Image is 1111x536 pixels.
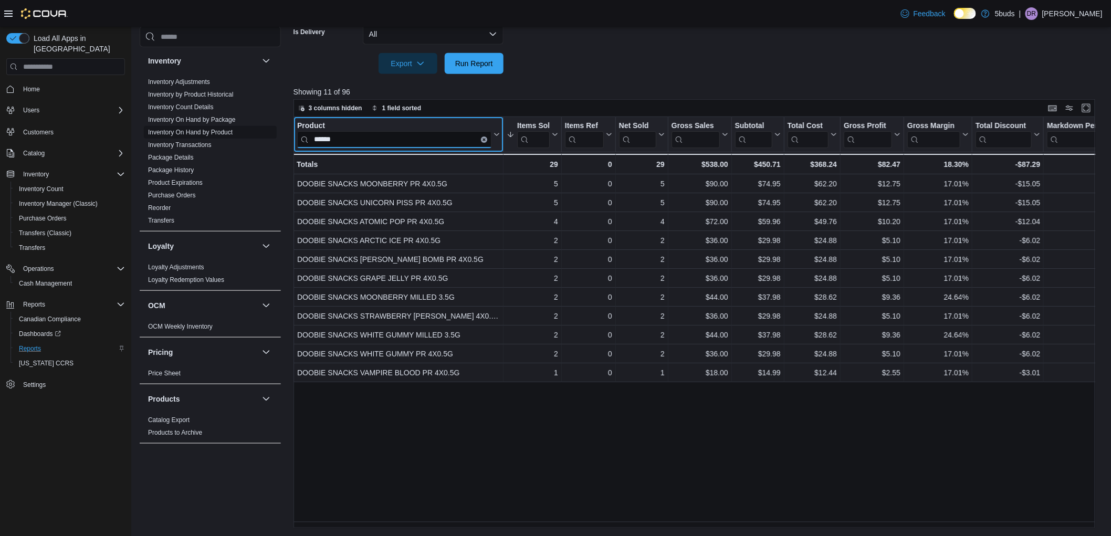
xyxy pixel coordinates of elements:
span: Inventory On Hand by Package [148,115,236,124]
div: OCM [140,320,281,337]
div: $9.36 [844,291,900,303]
div: 2 [619,310,665,322]
a: Inventory On Hand by Package [148,116,236,123]
button: Catalog [2,146,129,161]
button: Users [2,103,129,118]
span: [US_STATE] CCRS [19,359,74,367]
div: Totals [297,158,500,171]
div: DOOBIE SNACKS [PERSON_NAME] BOMB PR 4X0.5G [297,253,500,266]
div: 0 [565,177,612,190]
button: Loyalty [260,240,272,253]
a: Transfers [148,217,174,224]
span: Inventory Count [15,183,125,195]
a: Product Expirations [148,179,203,186]
div: DOOBIE SNACKS STRAWBERRY [PERSON_NAME] 4X0.5G [297,310,500,322]
div: -$15.05 [976,196,1040,209]
div: 18.30% [907,158,969,171]
button: Gross Profit [844,121,900,148]
div: $10.20 [844,215,900,228]
button: Transfers (Classic) [11,226,129,240]
div: $36.00 [672,253,728,266]
div: Inventory [140,76,281,231]
span: Dashboards [15,328,125,340]
span: Operations [23,265,54,273]
div: DOOBIE SNACKS UNICORN PISS PR 4X0.5G [297,196,500,209]
div: Total Discount [976,121,1032,131]
div: $82.47 [844,158,900,171]
div: $90.00 [672,196,728,209]
div: -$12.04 [976,215,1040,228]
span: Run Report [455,58,493,69]
div: Product [297,121,491,131]
a: Purchase Orders [148,192,196,199]
span: Catalog [19,147,125,160]
button: Operations [2,261,129,276]
a: Price Sheet [148,370,181,377]
div: 2 [619,253,665,266]
div: DOOBIE SNACKS MOONBERRY MILLED 3.5G [297,291,500,303]
button: Keyboard shortcuts [1046,102,1059,114]
div: 2 [507,291,558,303]
span: Customers [19,125,125,138]
span: Inventory [19,168,125,181]
button: Pricing [148,347,258,358]
p: [PERSON_NAME] [1042,7,1103,20]
div: Gross Profit [844,121,892,148]
div: 2 [507,329,558,341]
div: Net Sold [619,121,656,131]
div: 17.01% [907,234,969,247]
button: Inventory Count [11,182,129,196]
a: Home [19,83,44,96]
span: Inventory Manager (Classic) [19,199,98,208]
div: $74.95 [735,196,781,209]
a: Package Details [148,154,194,161]
div: 0 [565,234,612,247]
button: Inventory Manager (Classic) [11,196,129,211]
span: Package History [148,166,194,174]
button: 1 field sorted [368,102,426,114]
div: 0 [565,348,612,360]
nav: Complex example [6,77,125,419]
div: DOOBIE SNACKS WHITE GUMMY PR 4X0.5G [297,348,500,360]
h3: Products [148,394,180,404]
p: Showing 11 of 96 [294,87,1104,97]
span: Canadian Compliance [19,315,81,323]
div: 0 [565,196,612,209]
button: Clear input [481,136,487,143]
span: Reports [19,298,125,311]
span: Reorder [148,204,171,212]
span: Users [19,104,125,117]
div: 5 [507,177,558,190]
div: $74.95 [735,177,781,190]
button: Customers [2,124,129,139]
button: OCM [148,300,258,311]
button: ProductClear input [297,121,500,148]
div: 5 [619,196,665,209]
div: 2 [619,348,665,360]
div: 17.01% [907,310,969,322]
div: Loyalty [140,261,281,290]
span: Transfers [15,241,125,254]
div: Gross Margin [907,121,960,148]
button: Total Cost [788,121,837,148]
div: 29 [507,158,558,171]
span: Inventory On Hand by Product [148,128,233,136]
span: Package Details [148,153,194,162]
div: $12.75 [844,177,900,190]
div: -$6.02 [976,234,1040,247]
a: Inventory Transactions [148,141,212,149]
div: -$6.02 [976,291,1040,303]
button: Transfers [11,240,129,255]
span: Home [19,82,125,96]
button: Inventory [2,167,129,182]
button: Items Sold [507,121,558,148]
div: $5.10 [844,234,900,247]
span: Canadian Compliance [15,313,125,325]
span: Inventory Count Details [148,103,214,111]
a: OCM Weekly Inventory [148,323,213,330]
button: Gross Margin [907,121,969,148]
div: DOOBIE SNACKS ATOMIC POP PR 4X0.5G [297,215,500,228]
button: Loyalty [148,241,258,251]
a: Transfers [15,241,49,254]
div: $62.20 [788,196,837,209]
